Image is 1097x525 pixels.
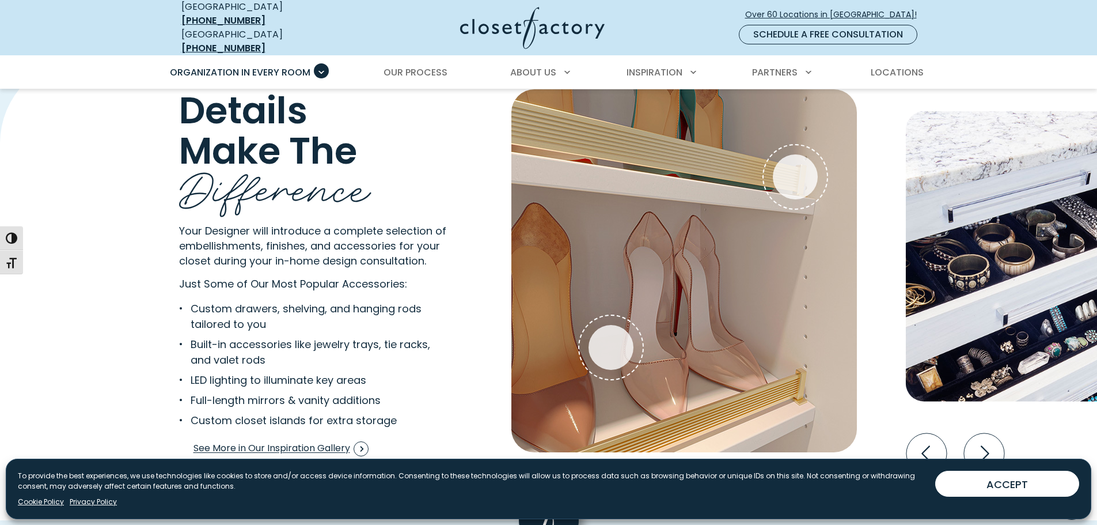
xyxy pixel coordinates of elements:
[18,497,64,507] a: Cookie Policy
[181,41,265,55] a: [PHONE_NUMBER]
[179,413,442,428] li: Custom closet islands for extra storage
[511,89,857,452] img: Custom closet shoe shelves with gold-tone shoe fences neatly displaying designer heels.
[627,66,682,79] span: Inspiration
[510,66,556,79] span: About Us
[935,471,1079,497] button: ACCEPT
[170,66,310,79] span: Organization in Every Room
[384,66,447,79] span: Our Process
[70,497,117,507] a: Privacy Policy
[179,276,479,292] p: Just Some of Our Most Popular Accessories:
[179,224,446,268] span: Your Designer will introduce a complete selection of embellishments, finishes, and accessories fo...
[745,5,927,25] a: Over 60 Locations in [GEOGRAPHIC_DATA]!
[460,7,605,49] img: Closet Factory Logo
[179,85,308,136] span: Details
[179,125,357,176] span: Make The
[745,9,926,21] span: Over 60 Locations in [GEOGRAPHIC_DATA]!
[18,471,926,492] p: To provide the best experiences, we use technologies like cookies to store and/or access device i...
[871,66,924,79] span: Locations
[902,429,951,478] button: Previous slide
[752,66,798,79] span: Partners
[959,429,1009,478] button: Next slide
[179,337,442,368] li: Built-in accessories like jewelry trays, tie racks, and valet rods
[181,14,265,27] a: [PHONE_NUMBER]
[179,151,371,218] span: Difference
[162,56,936,89] nav: Primary Menu
[739,25,917,44] a: Schedule a Free Consultation
[179,392,442,408] li: Full-length mirrors & vanity additions
[181,28,348,55] div: [GEOGRAPHIC_DATA]
[193,437,369,460] a: See More in Our Inspiration Gallery
[179,372,442,388] li: LED lighting to illuminate key areas
[179,301,442,332] li: Custom drawers, shelving, and hanging rods tailored to you
[193,441,369,456] span: See More in Our Inspiration Gallery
